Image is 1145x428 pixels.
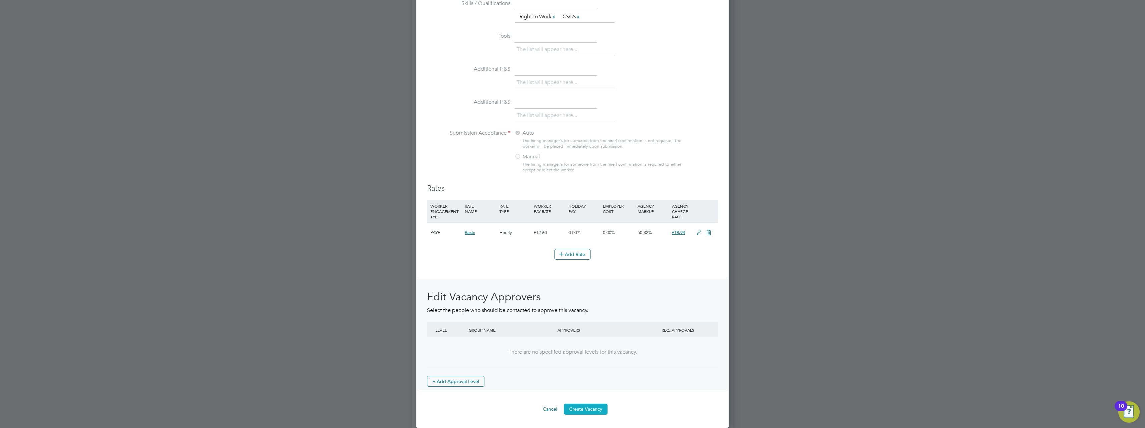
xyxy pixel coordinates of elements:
li: CSCS [560,12,583,21]
div: GROUP NAME [467,322,556,338]
li: The list will appear here... [517,45,580,54]
div: 10 [1118,406,1124,415]
div: The hiring manager's (or someone from the hirer) confirmation is not required. The worker will be... [522,138,685,149]
div: RATE TYPE [498,200,532,217]
li: The list will appear here... [517,78,580,87]
label: Additional H&S [427,66,510,73]
div: WORKER ENGAGEMENT TYPE [429,200,463,223]
span: 0.00% [568,230,581,235]
label: Manual [514,153,598,160]
label: Submission Acceptance [427,130,510,137]
div: AGENCY MARKUP [636,200,670,217]
a: x [551,12,556,21]
button: Cancel [537,404,562,414]
div: £12.60 [532,223,566,242]
div: RATE NAME [463,200,497,217]
span: Select the people who should be contacted to approve this vacancy. [427,307,588,314]
div: HOLIDAY PAY [567,200,601,217]
button: Open Resource Center, 10 new notifications [1118,401,1140,423]
span: Basic [465,230,475,235]
span: 0.00% [603,230,615,235]
label: Additional H&S [427,99,510,106]
label: Tools [427,33,510,40]
div: The hiring manager's (or someone from the hirer) confirmation is required to either accept or rej... [522,162,685,173]
a: x [576,12,581,21]
div: There are no specified approval levels for this vacancy. [434,349,711,356]
li: Right to Work [517,12,559,21]
div: LEVEL [434,322,467,338]
li: The list will appear here... [517,111,580,120]
div: PAYE [429,223,463,242]
h3: Rates [427,184,718,193]
span: £18.94 [672,230,685,235]
div: EMPLOYER COST [601,200,636,217]
div: Hourly [498,223,532,242]
button: Add Rate [554,249,591,260]
button: + Add Approval Level [427,376,484,387]
span: 50.32% [638,230,652,235]
div: APPROVERS [556,322,645,338]
div: REQ. APPROVALS [645,322,711,338]
div: AGENCY CHARGE RATE [670,200,693,223]
div: WORKER PAY RATE [532,200,566,217]
button: Create Vacancy [564,404,608,414]
h2: Edit Vacancy Approvers [427,290,718,304]
label: Auto [514,130,598,137]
